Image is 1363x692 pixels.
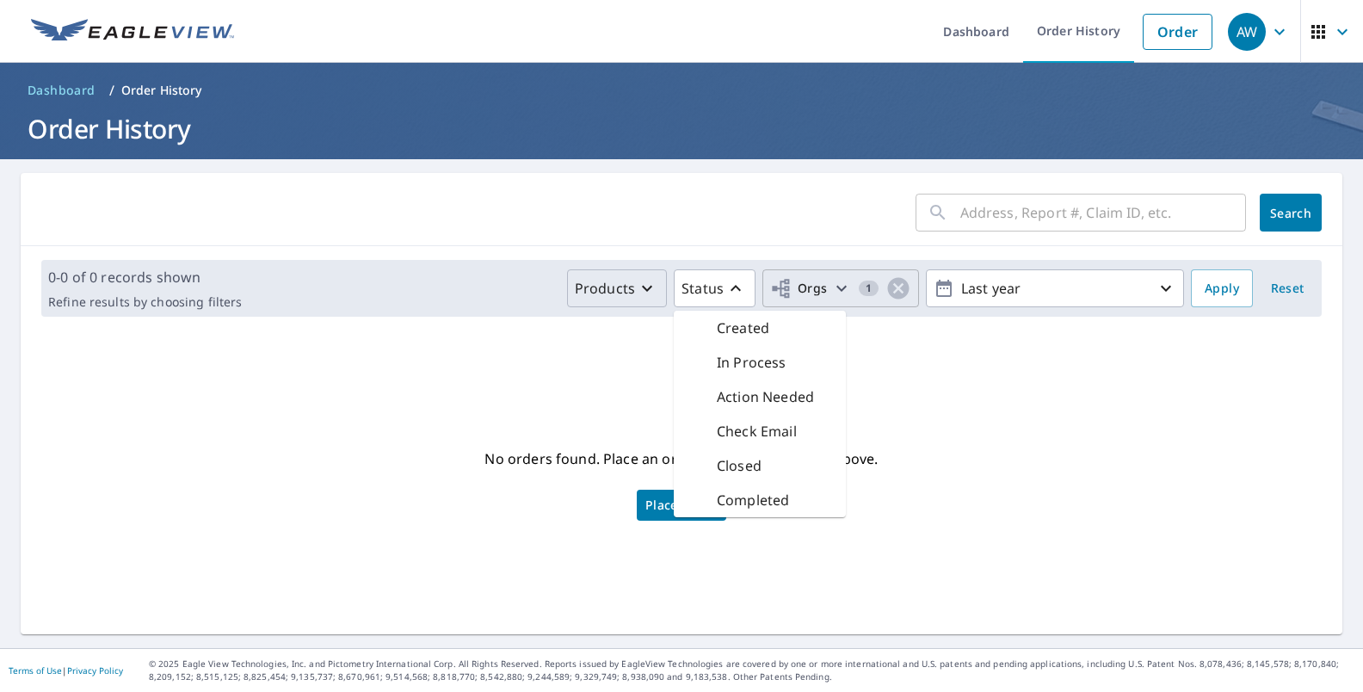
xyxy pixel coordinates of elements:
img: EV Logo [31,19,234,45]
button: Products [567,269,667,307]
button: Apply [1191,269,1253,307]
p: No orders found. Place an order or adjust the filters above. [484,445,878,473]
h1: Order History [21,111,1342,146]
p: Action Needed [717,386,814,407]
span: Reset [1267,278,1308,300]
div: Completed [674,483,846,517]
a: Place Order [637,490,726,521]
p: Created [717,318,769,338]
p: In Process [717,352,786,373]
nav: breadcrumb [21,77,1342,104]
button: Last year [926,269,1184,307]
div: AW [1228,13,1266,51]
a: Privacy Policy [67,664,123,677]
p: Check Email [717,421,797,442]
a: Dashboard [21,77,102,104]
span: Place Order [645,501,718,510]
p: Refine results by choosing filters [48,294,242,310]
li: / [109,80,114,101]
button: Search [1260,194,1322,232]
div: In Process [674,345,846,380]
p: | [9,665,123,676]
p: Last year [954,274,1156,304]
span: Dashboard [28,82,96,99]
button: Orgs1 [762,269,919,307]
span: 1 [859,282,879,294]
p: Order History [121,82,202,99]
span: Orgs [770,278,828,300]
span: Apply [1205,278,1239,300]
div: Created [674,311,846,345]
input: Address, Report #, Claim ID, etc. [960,188,1246,237]
div: Closed [674,448,846,483]
span: Search [1274,205,1308,221]
p: Completed [717,490,789,510]
button: Reset [1260,269,1315,307]
p: 0-0 of 0 records shown [48,267,242,287]
div: Check Email [674,414,846,448]
p: Products [575,278,635,299]
a: Order [1143,14,1212,50]
button: Status [674,269,756,307]
a: Terms of Use [9,664,62,677]
p: Closed [717,455,762,476]
div: Action Needed [674,380,846,414]
p: Status [681,278,724,299]
p: © 2025 Eagle View Technologies, Inc. and Pictometry International Corp. All Rights Reserved. Repo... [149,658,1354,683]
